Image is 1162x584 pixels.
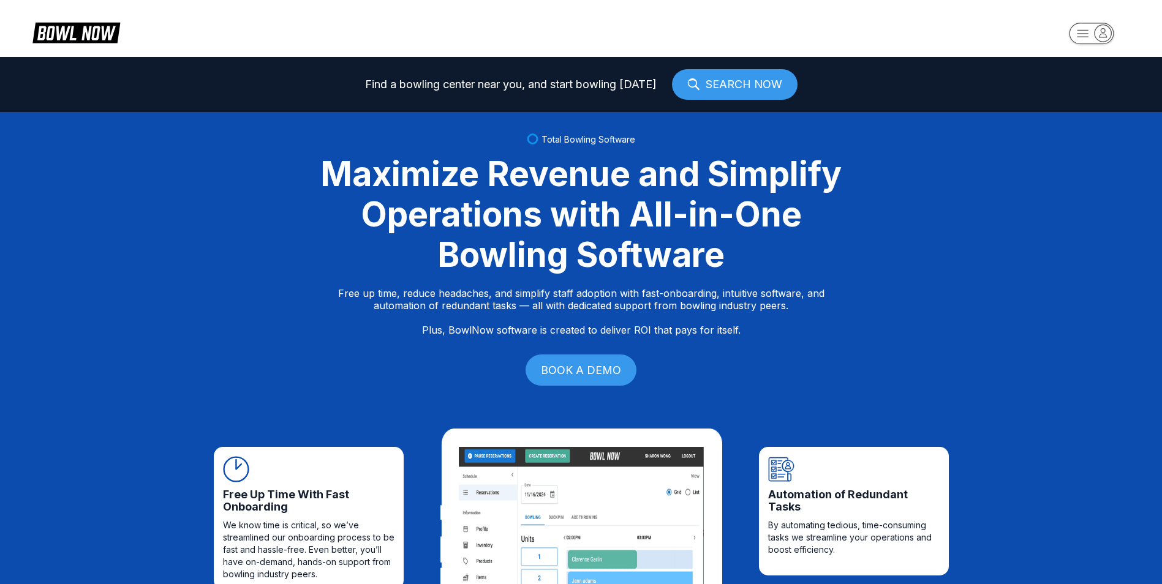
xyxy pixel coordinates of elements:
p: Free up time, reduce headaches, and simplify staff adoption with fast-onboarding, intuitive softw... [338,287,824,336]
span: We know time is critical, so we’ve streamlined our onboarding process to be fast and hassle-free.... [223,519,394,580]
span: Free Up Time With Fast Onboarding [223,489,394,513]
a: SEARCH NOW [672,69,798,100]
span: By automating tedious, time-consuming tasks we streamline your operations and boost efficiency. [768,519,940,556]
span: Find a bowling center near you, and start bowling [DATE] [365,78,657,91]
a: BOOK A DEMO [526,354,636,386]
span: Total Bowling Software [541,134,635,144]
div: Maximize Revenue and Simplify Operations with All-in-One Bowling Software [306,154,857,275]
span: Automation of Redundant Tasks [768,489,940,513]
